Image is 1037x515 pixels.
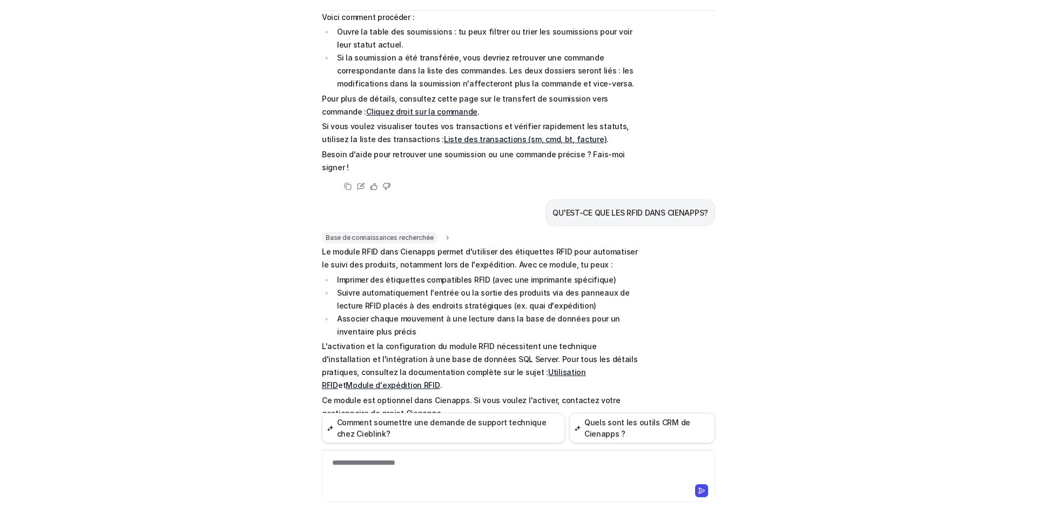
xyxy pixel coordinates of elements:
font: . [440,380,442,390]
font: Quels sont les outils CRM de Cienapps ? [584,418,690,438]
font: Voici comment procéder : [322,12,414,22]
font: Besoin d'aide pour retrouver une soumission ou une commande précise ? Fais-moi signer ! [322,150,625,172]
font: Associer chaque mouvement à une lecture dans la base de données pour un inventaire plus précis [337,314,620,336]
font: . [477,107,480,116]
font: Suivre automatiquement l'entrée ou la sortie des produits via des panneaux de lecture RFID placés... [337,288,629,310]
a: Cliquez droit sur la commande [366,107,477,116]
button: Comment soumettre une demande de support technique chez Cieblink? [322,413,565,443]
font: Ouvre la table des soumissions : tu peux filtrer ou trier les soumissions pour voir leur statut a... [337,27,632,49]
a: Liste des transactions (sm, cmd, bt, facture) [444,135,607,144]
a: Module d'expédition RFID [346,380,440,390]
font: Imprimer des étiquettes compatibles RFID (avec une imprimante spécifique) [337,275,616,284]
font: et [338,380,346,390]
font: QU'EST-CE QUE LES RFID DANS CIENAPPS? [553,208,708,217]
font: . [607,135,609,144]
font: Comment soumettre une demande de support technique chez Cieblink? [337,418,547,438]
font: Le module RFID dans Cienapps permet d'utiliser des étiquettes RFID pour automatiser le suivi des ... [322,247,638,269]
font: L'activation et la configuration du module RFID nécessitent une technique d'installation et l'int... [322,342,638,377]
font: Si la soumission a été transférée, vous devriez retrouver une commande correspondante dans la lis... [337,53,634,88]
font: Pour plus de détails, consultez cette page sur le transfert de soumission vers commande : [322,94,608,116]
button: Quels sont les outils CRM de Cienapps ? [569,413,715,443]
font: Si vous voulez visualiser toutes vos transactions et vérifier rapidement les statuts, utilisez la... [322,122,629,144]
font: Ce module est optionnel dans Cienapps. Si vous voulez l'activer, contactez votre gestionnaire de ... [322,396,621,418]
font: Base de connaissances recherchée [326,233,433,242]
